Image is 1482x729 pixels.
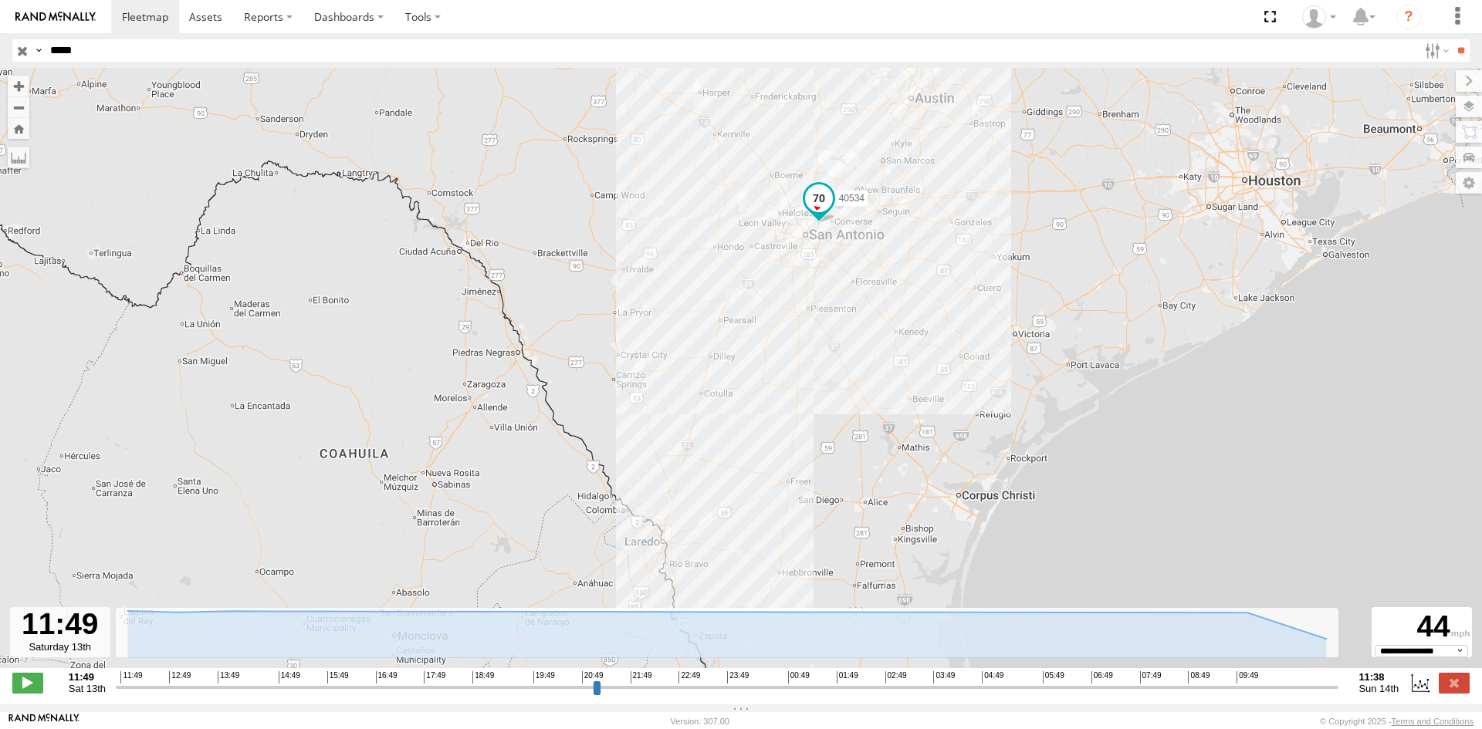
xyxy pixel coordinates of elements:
[671,717,729,726] div: Version: 307.00
[32,39,45,62] label: Search Query
[218,671,239,683] span: 13:49
[837,671,858,683] span: 01:49
[8,118,29,139] button: Zoom Home
[1320,717,1474,726] div: © Copyright 2025 -
[15,12,96,22] img: rand-logo.svg
[1419,39,1452,62] label: Search Filter Options
[1456,172,1482,194] label: Map Settings
[120,671,142,683] span: 11:49
[69,683,106,694] span: Sat 13th Sep 2025
[1140,671,1162,683] span: 07:49
[8,76,29,96] button: Zoom in
[1043,671,1064,683] span: 05:49
[8,96,29,118] button: Zoom out
[1188,671,1210,683] span: 08:49
[12,673,43,693] label: Play/Stop
[279,671,300,683] span: 14:49
[376,671,398,683] span: 16:49
[1237,671,1258,683] span: 09:49
[1374,609,1470,645] div: 44
[424,671,445,683] span: 17:49
[1392,717,1474,726] a: Terms and Conditions
[327,671,349,683] span: 15:49
[69,671,106,683] strong: 11:49
[982,671,1003,683] span: 04:49
[1297,5,1342,29] div: Ryan Roxas
[885,671,907,683] span: 02:49
[727,671,749,683] span: 23:49
[1439,673,1470,693] label: Close
[1358,671,1399,683] strong: 11:38
[678,671,700,683] span: 22:49
[933,671,955,683] span: 03:49
[8,147,29,168] label: Measure
[1358,683,1399,694] span: Sun 14th Sep 2025
[169,671,191,683] span: 12:49
[472,671,494,683] span: 18:49
[1396,5,1421,29] i: ?
[8,714,80,729] a: Visit our Website
[788,671,810,683] span: 00:49
[1091,671,1113,683] span: 06:49
[582,671,604,683] span: 20:49
[631,671,652,683] span: 21:49
[839,193,864,204] span: 40534
[533,671,555,683] span: 19:49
